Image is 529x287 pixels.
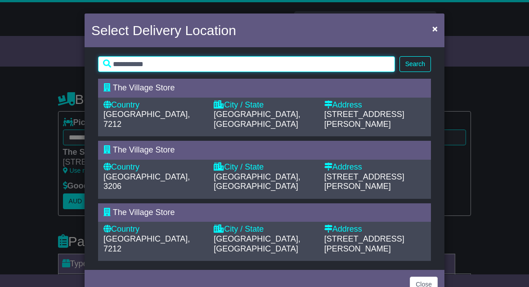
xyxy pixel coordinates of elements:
div: City / State [214,162,315,172]
span: [STREET_ADDRESS][PERSON_NAME] [324,234,404,253]
span: The Village Store [113,145,175,154]
span: [STREET_ADDRESS][PERSON_NAME] [324,172,404,191]
div: Country [103,100,205,110]
span: [GEOGRAPHIC_DATA], 3206 [103,172,190,191]
div: Address [324,162,426,172]
span: [GEOGRAPHIC_DATA], [GEOGRAPHIC_DATA] [214,234,300,253]
span: [GEOGRAPHIC_DATA], 7212 [103,110,190,129]
span: [GEOGRAPHIC_DATA], [GEOGRAPHIC_DATA] [214,110,300,129]
h4: Select Delivery Location [91,20,236,40]
div: City / State [214,224,315,234]
span: The Village Store [113,83,175,92]
span: [STREET_ADDRESS][PERSON_NAME] [324,110,404,129]
div: Address [324,224,426,234]
button: Close [428,19,442,38]
span: [GEOGRAPHIC_DATA], 7212 [103,234,190,253]
span: [GEOGRAPHIC_DATA], [GEOGRAPHIC_DATA] [214,172,300,191]
div: Country [103,162,205,172]
button: Search [399,56,431,72]
div: Address [324,100,426,110]
span: The Village Store [113,208,175,217]
div: Country [103,224,205,234]
span: × [432,23,438,34]
div: City / State [214,100,315,110]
